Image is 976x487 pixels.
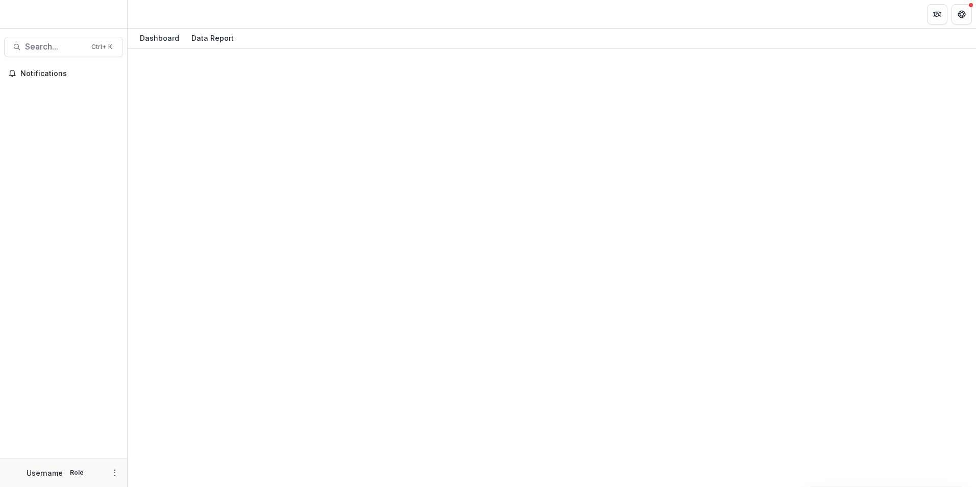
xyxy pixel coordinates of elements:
p: Username [27,468,63,478]
span: Notifications [20,69,119,78]
button: Partners [927,4,947,25]
button: More [109,467,121,479]
p: Role [67,468,87,477]
a: Data Report [187,29,238,48]
button: Get Help [951,4,972,25]
a: Dashboard [136,29,183,48]
div: Ctrl + K [89,41,114,53]
button: Notifications [4,65,123,82]
button: Search... [4,37,123,57]
span: Search... [25,42,85,52]
div: Dashboard [136,31,183,45]
div: Data Report [187,31,238,45]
